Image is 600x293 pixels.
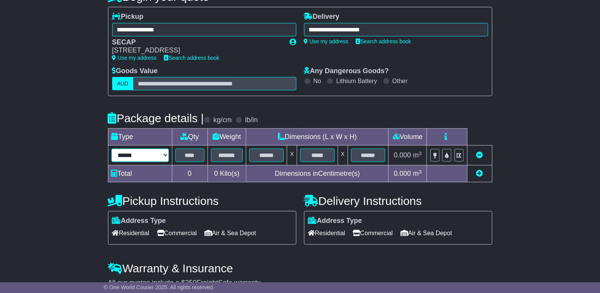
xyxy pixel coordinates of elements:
[208,165,246,182] td: Kilo(s)
[112,46,282,55] div: [STREET_ADDRESS]
[304,195,492,207] h4: Delivery Instructions
[246,129,389,146] td: Dimensions (L x W x H)
[108,112,204,124] h4: Package details |
[108,195,296,207] h4: Pickup Instructions
[308,217,362,225] label: Address Type
[112,227,149,239] span: Residential
[112,55,157,61] a: Use my address
[419,151,422,156] sup: 3
[392,77,408,85] label: Other
[304,38,348,44] a: Use my address
[246,165,389,182] td: Dimensions in Centimetre(s)
[108,279,492,287] div: All our quotes include a $ FreightSafe warranty.
[287,146,297,165] td: x
[419,169,422,175] sup: 3
[112,38,282,47] div: SECAP
[112,217,166,225] label: Address Type
[208,129,246,146] td: Weight
[314,77,321,85] label: No
[353,227,393,239] span: Commercial
[413,170,422,177] span: m
[214,170,218,177] span: 0
[164,55,219,61] a: Search address book
[245,116,258,124] label: lb/in
[476,170,483,177] a: Add new item
[308,227,345,239] span: Residential
[338,146,348,165] td: x
[394,151,411,159] span: 0.000
[389,129,427,146] td: Volume
[476,151,483,159] a: Remove this item
[172,129,208,146] td: Qty
[112,13,144,21] label: Pickup
[108,129,172,146] td: Type
[112,67,158,75] label: Goods Value
[304,67,389,75] label: Any Dangerous Goods?
[401,227,452,239] span: Air & Sea Depot
[336,77,377,85] label: Lithium Battery
[108,165,172,182] td: Total
[185,279,197,286] span: 250
[172,165,208,182] td: 0
[356,38,411,44] a: Search address book
[204,227,256,239] span: Air & Sea Depot
[108,262,492,275] h4: Warranty & Insurance
[213,116,232,124] label: kg/cm
[112,77,134,90] label: AUD
[157,227,197,239] span: Commercial
[104,284,214,290] span: © One World Courier 2025. All rights reserved.
[413,151,422,159] span: m
[304,13,340,21] label: Delivery
[394,170,411,177] span: 0.000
